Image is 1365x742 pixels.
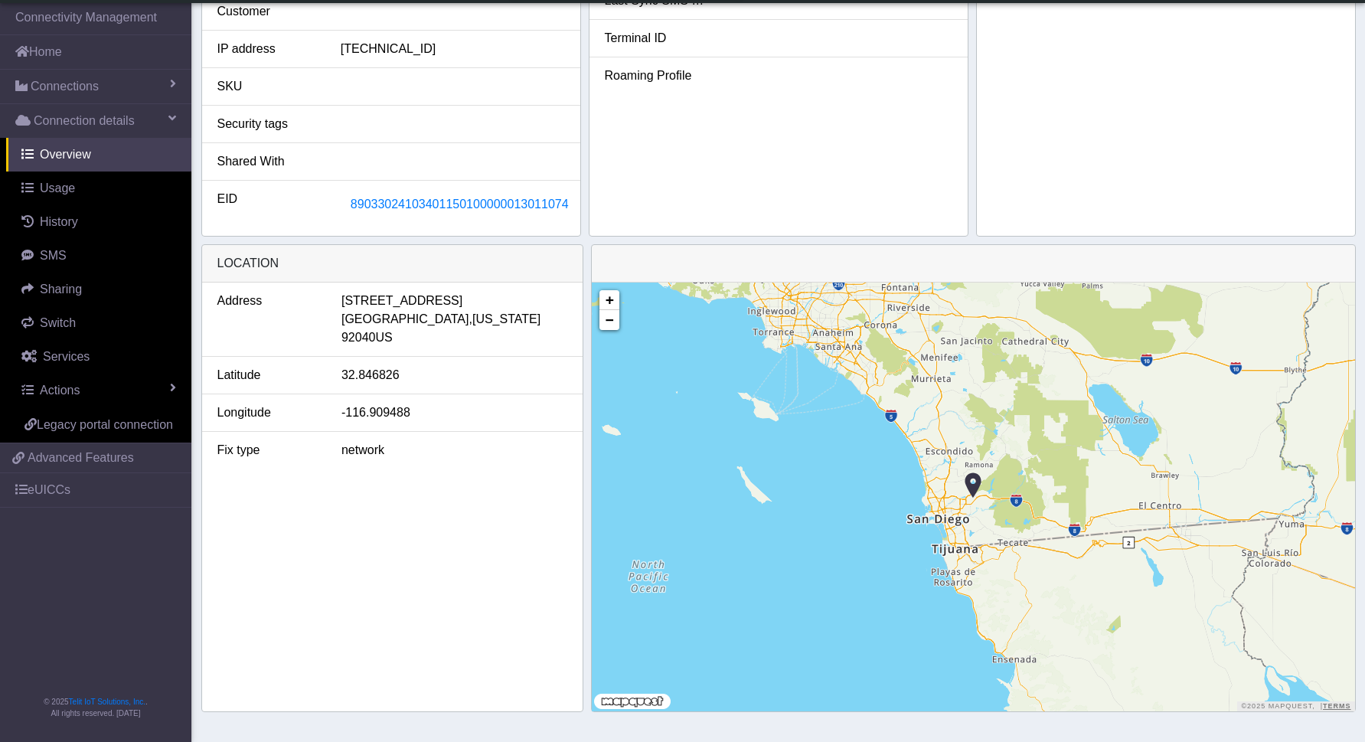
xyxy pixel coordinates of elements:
[6,374,191,407] a: Actions
[6,306,191,340] a: Switch
[6,205,191,239] a: History
[40,249,67,262] span: SMS
[28,449,134,467] span: Advanced Features
[206,40,329,58] div: IP address
[472,310,540,329] span: [US_STATE]
[6,273,191,306] a: Sharing
[341,292,462,310] span: [STREET_ADDRESS]
[330,404,579,422] div: -116.909488
[37,418,173,431] span: Legacy portal connection
[593,29,717,47] div: Terminal ID
[206,2,329,21] div: Customer
[206,115,329,133] div: Security tags
[69,698,145,706] a: Telit IoT Solutions, Inc.
[40,215,78,228] span: History
[34,112,135,130] span: Connection details
[43,350,90,363] span: Services
[202,245,583,283] div: LOCATION
[330,441,579,459] div: network
[206,190,329,219] div: EID
[375,329,392,347] span: US
[329,40,576,58] div: [TECHNICAL_ID]
[40,148,91,161] span: Overview
[206,292,330,347] div: Address
[206,366,330,384] div: Latitude
[593,67,717,85] div: Roaming Profile
[1323,702,1351,710] a: Terms
[206,441,330,459] div: Fix type
[6,172,191,205] a: Usage
[40,283,82,296] span: Sharing
[599,290,619,310] a: Zoom in
[6,239,191,273] a: SMS
[6,138,191,172] a: Overview
[206,152,329,171] div: Shared With
[599,310,619,330] a: Zoom out
[206,77,329,96] div: SKU
[341,310,472,329] span: [GEOGRAPHIC_DATA],
[6,340,191,374] a: Services
[31,77,99,96] span: Connections
[341,329,376,347] span: 92040
[1237,701,1354,711] div: ©2025 MapQuest, |
[40,384,80,397] span: Actions
[351,198,569,211] span: 89033024103401150100000013011074
[40,181,75,194] span: Usage
[330,366,579,384] div: 32.846826
[341,190,579,219] button: 89033024103401150100000013011074
[206,404,330,422] div: Longitude
[40,316,76,329] span: Switch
